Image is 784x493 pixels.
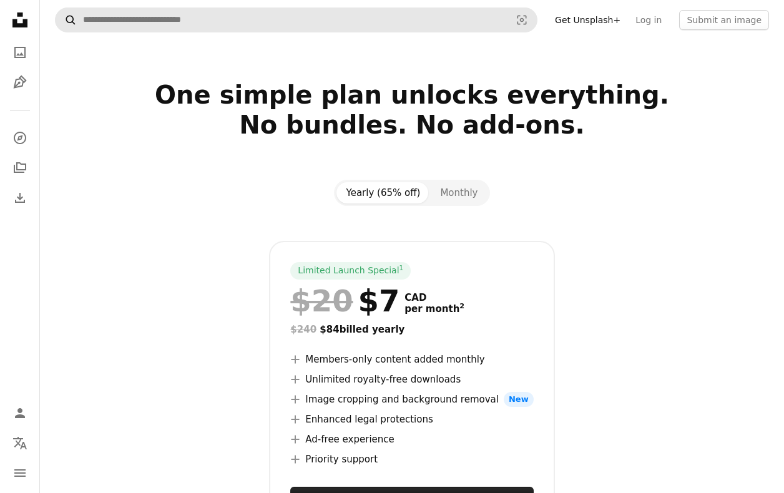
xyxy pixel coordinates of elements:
[457,303,467,315] a: 2
[290,432,533,447] li: Ad-free experience
[55,80,769,170] h2: One simple plan unlocks everything. No bundles. No add-ons.
[290,322,533,337] div: $84 billed yearly
[7,431,32,456] button: Language
[397,265,406,277] a: 1
[290,372,533,387] li: Unlimited royalty-free downloads
[7,70,32,95] a: Illustrations
[459,302,464,310] sup: 2
[7,40,32,65] a: Photos
[55,7,537,32] form: Find visuals sitewide
[7,7,32,35] a: Home — Unsplash
[290,392,533,407] li: Image cropping and background removal
[290,262,411,280] div: Limited Launch Special
[679,10,769,30] button: Submit an image
[547,10,628,30] a: Get Unsplash+
[290,324,316,335] span: $240
[7,461,32,486] button: Menu
[430,182,488,203] button: Monthly
[7,185,32,210] a: Download History
[290,285,353,317] span: $20
[7,401,32,426] a: Log in / Sign up
[290,412,533,427] li: Enhanced legal protections
[290,285,399,317] div: $7
[56,8,77,32] button: Search Unsplash
[7,155,32,180] a: Collections
[404,303,464,315] span: per month
[628,10,669,30] a: Log in
[336,182,431,203] button: Yearly (65% off)
[404,292,464,303] span: CAD
[290,352,533,367] li: Members-only content added monthly
[7,125,32,150] a: Explore
[399,264,404,271] sup: 1
[507,8,537,32] button: Visual search
[290,452,533,467] li: Priority support
[504,392,534,407] span: New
